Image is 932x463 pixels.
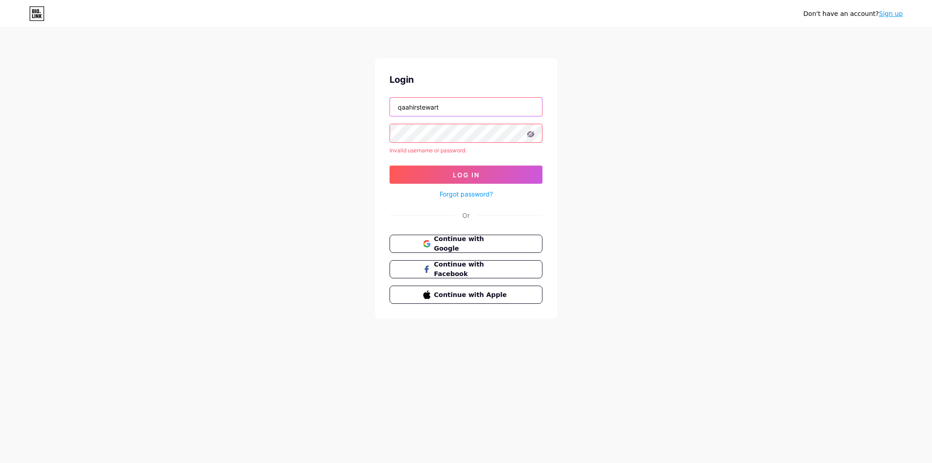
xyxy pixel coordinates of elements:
[390,286,542,304] button: Continue with Apple
[803,9,903,19] div: Don't have an account?
[462,211,470,220] div: Or
[390,166,542,184] button: Log In
[390,146,542,155] div: Invalid username or password.
[390,260,542,278] button: Continue with Facebook
[453,171,480,179] span: Log In
[390,98,542,116] input: Username
[434,260,509,279] span: Continue with Facebook
[390,235,542,253] button: Continue with Google
[879,10,903,17] a: Sign up
[390,73,542,86] div: Login
[434,290,509,300] span: Continue with Apple
[440,189,493,199] a: Forgot password?
[434,234,509,253] span: Continue with Google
